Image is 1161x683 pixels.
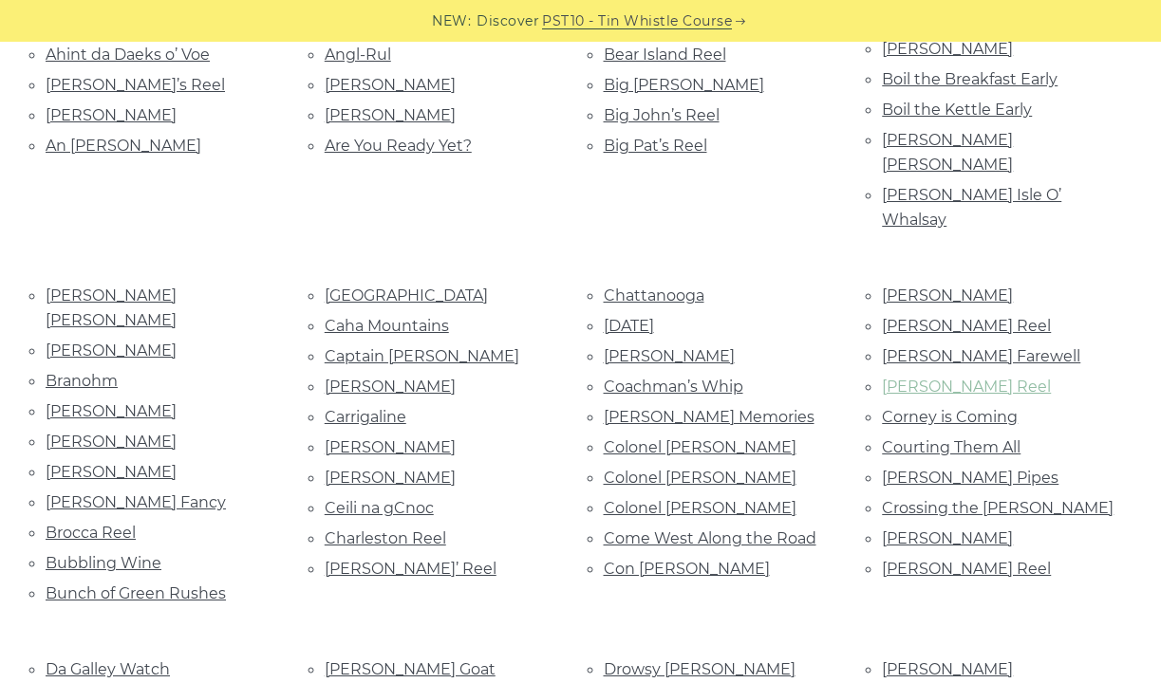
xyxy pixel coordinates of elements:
[46,137,201,155] a: An [PERSON_NAME]
[882,186,1061,229] a: [PERSON_NAME] Isle O’ Whalsay
[325,76,456,94] a: [PERSON_NAME]
[46,493,226,511] a: [PERSON_NAME] Fancy
[46,46,210,64] a: Ahint da Daeks o’ Voe
[325,106,456,124] a: [PERSON_NAME]
[46,554,161,572] a: Bubbling Wine
[604,438,796,456] a: Colonel [PERSON_NAME]
[46,402,177,420] a: [PERSON_NAME]
[325,286,488,305] a: [GEOGRAPHIC_DATA]
[604,317,654,335] a: [DATE]
[882,438,1021,456] a: Courting Them All
[325,378,456,396] a: [PERSON_NAME]
[46,524,136,542] a: Brocca Reel
[604,378,743,396] a: Coachman’s Whip
[325,438,456,456] a: [PERSON_NAME]
[46,106,177,124] a: [PERSON_NAME]
[882,131,1013,174] a: [PERSON_NAME] [PERSON_NAME]
[325,347,519,365] a: Captain [PERSON_NAME]
[882,408,1018,426] a: Corney is Coming
[325,46,391,64] a: Angl-Rul
[604,529,816,547] a: Come West Along the Road
[882,347,1080,365] a: [PERSON_NAME] Farewell
[604,499,796,517] a: Colonel [PERSON_NAME]
[882,70,1058,88] a: Boil the Breakfast Early
[604,137,707,155] a: Big Pat’s Reel
[46,660,170,678] a: Da Galley Watch
[604,286,704,305] a: Chattanooga
[882,469,1058,487] a: [PERSON_NAME] Pipes
[325,469,456,487] a: [PERSON_NAME]
[325,499,434,517] a: Ceili na gCnoc
[477,10,539,32] span: Discover
[46,584,226,602] a: Bunch of Green Rushes
[604,469,796,487] a: Colonel [PERSON_NAME]
[604,106,720,124] a: Big John’s Reel
[432,10,471,32] span: NEW:
[325,529,446,547] a: Charleston Reel
[542,10,732,32] a: PST10 - Tin Whistle Course
[46,286,177,329] a: [PERSON_NAME] [PERSON_NAME]
[46,341,177,360] a: [PERSON_NAME]
[882,529,1013,547] a: [PERSON_NAME]
[46,372,118,390] a: Branohm
[46,76,225,94] a: [PERSON_NAME]’s Reel
[46,433,177,451] a: [PERSON_NAME]
[604,408,815,426] a: [PERSON_NAME] Memories
[604,560,770,578] a: Con [PERSON_NAME]
[882,101,1032,119] a: Boil the Kettle Early
[604,76,764,94] a: Big [PERSON_NAME]
[604,347,735,365] a: [PERSON_NAME]
[882,286,1013,305] a: [PERSON_NAME]
[325,560,496,578] a: [PERSON_NAME]’ Reel
[325,317,449,335] a: Caha Mountains
[604,660,796,678] a: Drowsy [PERSON_NAME]
[604,46,726,64] a: Bear Island Reel
[882,40,1013,58] a: [PERSON_NAME]
[882,378,1051,396] a: [PERSON_NAME] Reel
[325,408,406,426] a: Carrigaline
[325,660,496,678] a: [PERSON_NAME] Goat
[882,660,1013,678] a: [PERSON_NAME]
[325,137,472,155] a: Are You Ready Yet?
[882,499,1114,517] a: Crossing the [PERSON_NAME]
[882,317,1051,335] a: [PERSON_NAME] Reel
[46,463,177,481] a: [PERSON_NAME]
[882,560,1051,578] a: [PERSON_NAME] Reel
